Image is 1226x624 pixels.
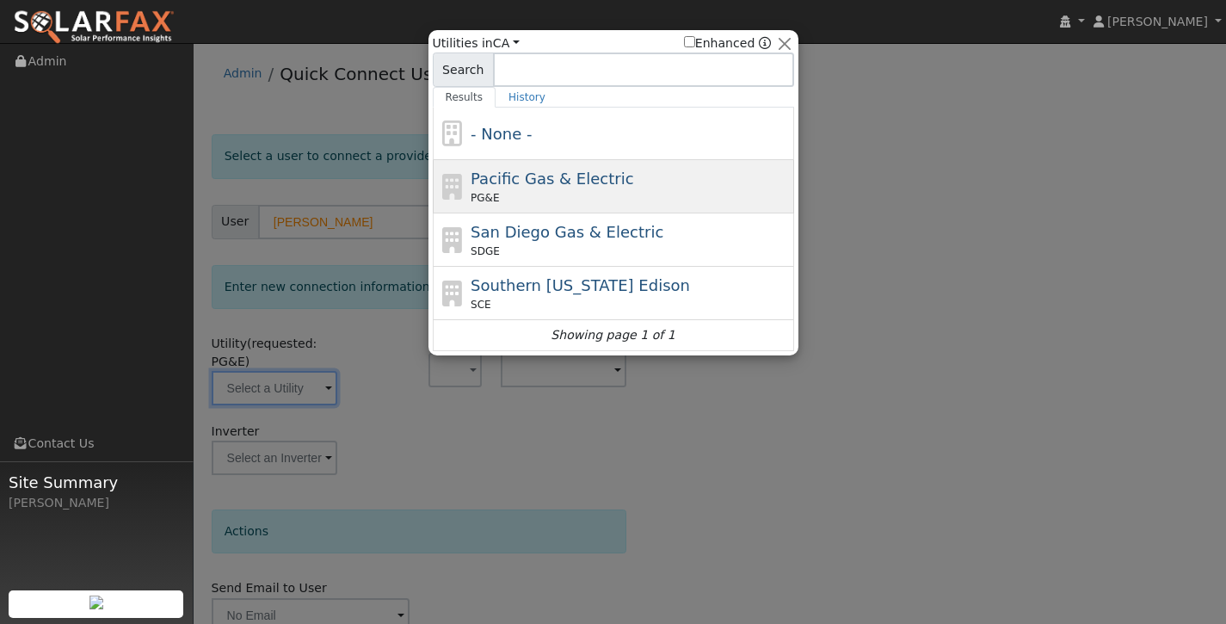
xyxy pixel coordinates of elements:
[493,36,520,50] a: CA
[89,596,103,609] img: retrieve
[471,276,690,294] span: Southern [US_STATE] Edison
[684,34,755,53] label: Enhanced
[9,471,184,494] span: Site Summary
[433,53,494,87] span: Search
[684,34,772,53] span: Show enhanced providers
[471,297,491,312] span: SCE
[759,36,771,50] a: Enhanced Providers
[496,87,558,108] a: History
[13,9,175,46] img: SolarFax
[9,494,184,512] div: [PERSON_NAME]
[684,36,695,47] input: Enhanced
[471,223,663,241] span: San Diego Gas & Electric
[471,190,499,206] span: PG&E
[433,87,496,108] a: Results
[551,326,675,344] i: Showing page 1 of 1
[471,244,500,259] span: SDGE
[433,34,520,53] span: Utilities in
[471,125,532,143] span: - None -
[1107,15,1208,28] span: [PERSON_NAME]
[471,170,633,188] span: Pacific Gas & Electric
